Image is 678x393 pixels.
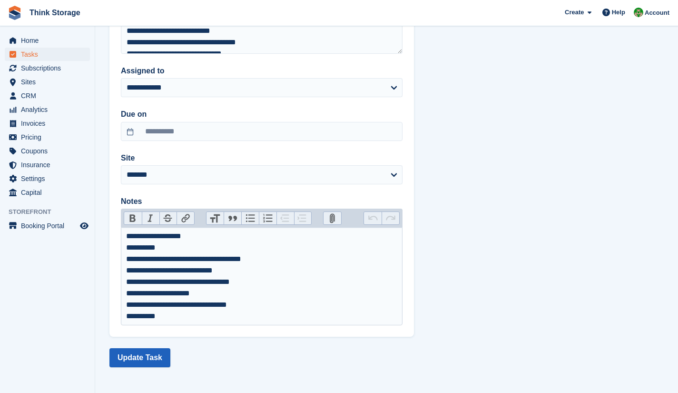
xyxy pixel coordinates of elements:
button: Attach Files [324,212,341,224]
span: Insurance [21,158,78,171]
a: menu [5,117,90,130]
button: Update Task [109,348,170,367]
span: Pricing [21,131,78,144]
a: menu [5,158,90,171]
span: Help [612,8,625,17]
span: Coupons [21,144,78,158]
a: menu [5,89,90,102]
img: Sarah Mackie [634,8,643,17]
label: Site [121,152,403,164]
span: Capital [21,186,78,199]
a: menu [5,172,90,185]
button: Increase Level [294,212,312,224]
a: menu [5,186,90,199]
span: Sites [21,75,78,89]
a: menu [5,219,90,232]
span: Account [645,8,669,18]
button: Redo [382,212,399,224]
span: Analytics [21,103,78,116]
span: Storefront [9,207,95,217]
a: menu [5,103,90,116]
a: menu [5,144,90,158]
a: menu [5,75,90,89]
a: menu [5,61,90,75]
button: Italic [142,212,159,224]
a: Preview store [79,220,90,232]
span: Tasks [21,48,78,61]
a: Think Storage [26,5,84,20]
button: Strikethrough [159,212,177,224]
span: Create [565,8,584,17]
button: Bullets [241,212,259,224]
button: Undo [364,212,382,224]
span: CRM [21,89,78,102]
button: Quote [224,212,241,224]
button: Decrease Level [276,212,294,224]
label: Assigned to [121,65,403,77]
span: Invoices [21,117,78,130]
span: Booking Portal [21,219,78,232]
label: Due on [121,109,403,120]
img: stora-icon-8386f47178a22dfd0bd8f6a31ec36ba5ce8667c1dd55bd0f319d3a0aa187defe.svg [8,6,22,20]
span: Settings [21,172,78,185]
span: Subscriptions [21,61,78,75]
a: menu [5,34,90,47]
a: menu [5,131,90,144]
a: menu [5,48,90,61]
label: Notes [121,196,403,207]
button: Numbers [259,212,276,224]
span: Home [21,34,78,47]
button: Bold [124,212,142,224]
button: Link [177,212,194,224]
button: Heading [206,212,224,224]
